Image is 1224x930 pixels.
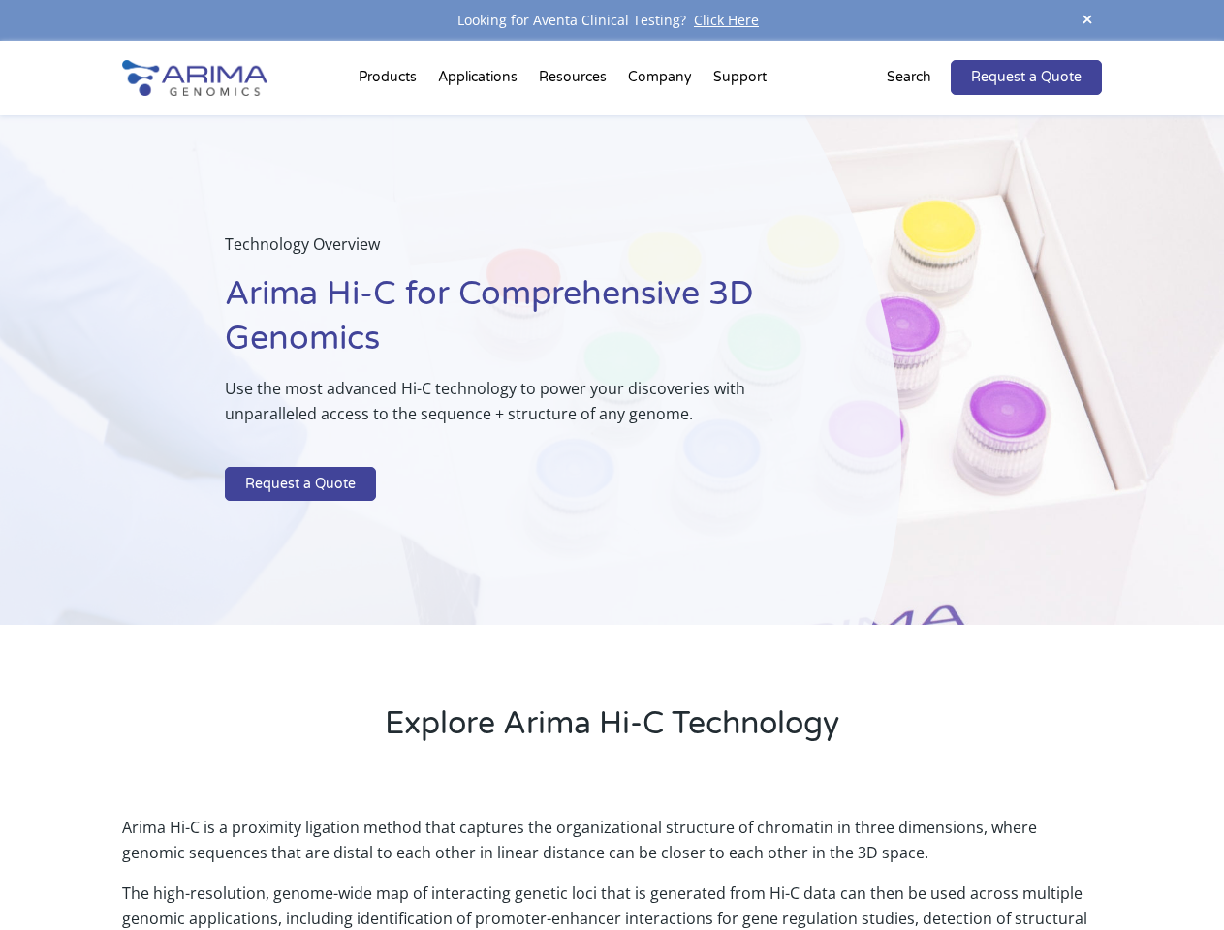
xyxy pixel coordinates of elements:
h2: Explore Arima Hi-C Technology [122,702,1101,760]
p: Technology Overview [225,232,803,272]
a: Request a Quote [951,60,1102,95]
p: Search [887,65,931,90]
img: Arima-Genomics-logo [122,60,267,96]
p: Use the most advanced Hi-C technology to power your discoveries with unparalleled access to the s... [225,376,803,442]
a: Request a Quote [225,467,376,502]
h1: Arima Hi-C for Comprehensive 3D Genomics [225,272,803,376]
a: Click Here [686,11,767,29]
p: Arima Hi-C is a proximity ligation method that captures the organizational structure of chromatin... [122,815,1101,881]
div: Looking for Aventa Clinical Testing? [122,8,1101,33]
